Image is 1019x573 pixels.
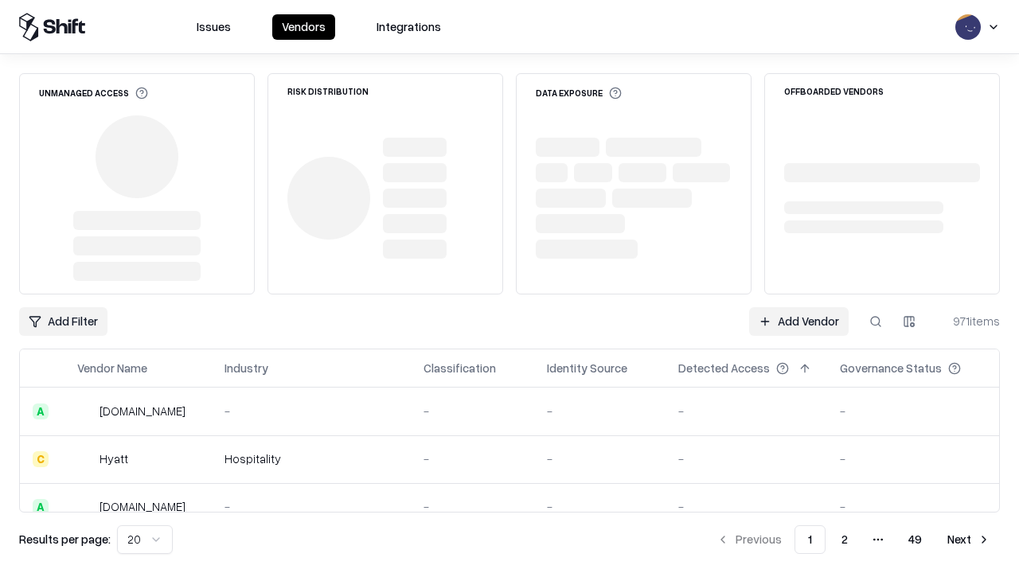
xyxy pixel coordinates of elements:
div: - [424,498,521,515]
div: Classification [424,360,496,376]
button: Issues [187,14,240,40]
div: - [840,403,986,419]
div: C [33,451,49,467]
button: Integrations [367,14,451,40]
p: Results per page: [19,531,111,548]
div: - [224,498,398,515]
div: - [547,498,653,515]
div: Industry [224,360,268,376]
div: - [547,450,653,467]
div: - [424,403,521,419]
button: 2 [829,525,861,554]
div: Hyatt [100,450,128,467]
button: 49 [896,525,935,554]
div: Unmanaged Access [39,87,148,99]
img: primesec.co.il [77,499,93,515]
img: intrado.com [77,403,93,419]
button: Vendors [272,14,335,40]
div: - [224,403,398,419]
div: Risk Distribution [287,87,369,95]
button: Add Filter [19,307,107,336]
div: Offboarded Vendors [784,87,884,95]
div: - [840,450,986,467]
div: - [678,498,814,515]
div: [DOMAIN_NAME] [100,498,185,515]
a: Add Vendor [749,307,849,336]
div: - [424,450,521,467]
div: Governance Status [840,360,942,376]
div: Vendor Name [77,360,147,376]
div: - [547,403,653,419]
nav: pagination [707,525,1000,554]
div: [DOMAIN_NAME] [100,403,185,419]
div: A [33,403,49,419]
div: Hospitality [224,450,398,467]
div: Data Exposure [536,87,622,99]
div: - [678,450,814,467]
button: Next [938,525,1000,554]
div: - [840,498,986,515]
button: 1 [795,525,826,554]
div: 971 items [936,313,1000,329]
div: Identity Source [547,360,627,376]
div: A [33,499,49,515]
img: Hyatt [77,451,93,467]
div: - [678,403,814,419]
div: Detected Access [678,360,770,376]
